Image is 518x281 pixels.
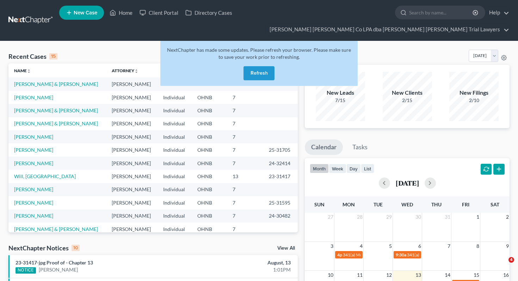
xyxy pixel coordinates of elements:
span: Sat [491,201,499,207]
a: [PERSON_NAME] [14,200,53,206]
a: [PERSON_NAME] [14,213,53,219]
td: OHNB [192,196,227,209]
span: 27 [327,213,334,221]
a: Nameunfold_more [14,68,31,73]
td: [PERSON_NAME] [106,170,158,183]
a: [PERSON_NAME] & [PERSON_NAME] [14,120,98,126]
span: Thu [431,201,442,207]
td: [PERSON_NAME] [106,117,158,130]
td: [PERSON_NAME] [106,196,158,209]
td: Individual [158,196,191,209]
span: 13 [415,271,422,279]
td: 25-31595 [263,196,298,209]
span: Fri [462,201,469,207]
a: [PERSON_NAME] [39,266,78,273]
td: 13 [227,170,263,183]
button: week [329,164,346,173]
div: 1:01PM [204,266,291,273]
td: [PERSON_NAME] [106,77,158,90]
td: 7 [227,104,263,117]
a: [PERSON_NAME] [14,134,53,140]
a: [PERSON_NAME] [14,94,53,100]
span: 6 [418,242,422,250]
td: OHNB [192,170,227,183]
span: 31 [444,213,451,221]
td: Individual [158,170,191,183]
h2: [DATE] [396,179,419,187]
td: OHNB [192,210,227,223]
span: 5 [388,242,393,250]
a: [PERSON_NAME] [14,147,53,153]
span: 3 [330,242,334,250]
td: [PERSON_NAME] [106,210,158,223]
span: 4 [508,257,514,263]
td: OHNB [192,223,227,236]
td: OHNB [192,104,227,117]
span: 7 [447,242,451,250]
td: 7 [227,157,263,170]
button: month [310,164,329,173]
div: 15 [49,53,57,60]
span: 2 [505,213,510,221]
div: 10 [72,245,80,251]
a: [PERSON_NAME] & [PERSON_NAME] [14,226,98,232]
a: [PERSON_NAME] [14,186,53,192]
a: View All [277,246,295,251]
input: Search by name... [409,6,474,19]
td: OHNB [192,157,227,170]
a: [PERSON_NAME] & [PERSON_NAME] [14,107,98,113]
td: 7 [227,210,263,223]
td: OHNB [192,130,227,143]
span: Tue [374,201,383,207]
span: 11 [356,271,363,279]
div: New Clients [383,89,432,97]
span: 8 [476,242,480,250]
span: Mon [343,201,355,207]
td: Individual [158,77,191,90]
div: New Filings [449,89,499,97]
td: OHNB [192,183,227,196]
a: Client Portal [136,6,182,19]
span: 16 [502,271,510,279]
a: [PERSON_NAME] [PERSON_NAME] Co LPA dba [PERSON_NAME] [PERSON_NAME] Trial Lawyers [266,23,509,36]
a: Attorneyunfold_more [112,68,138,73]
td: [PERSON_NAME] [106,104,158,117]
td: 7 [227,130,263,143]
td: [PERSON_NAME] [106,143,158,156]
button: list [361,164,374,173]
a: Will, [GEOGRAPHIC_DATA] [14,173,76,179]
td: OHNB [192,91,227,104]
a: [PERSON_NAME] [14,160,53,166]
td: 7 [227,117,263,130]
span: 28 [356,213,363,221]
span: 4 [359,242,363,250]
td: 7 [227,91,263,104]
div: Recent Cases [8,52,57,61]
td: Individual [158,157,191,170]
td: [PERSON_NAME] [106,183,158,196]
td: Individual [158,183,191,196]
span: 4p [337,252,342,257]
td: Individual [158,91,191,104]
span: 30 [415,213,422,221]
span: Wed [401,201,413,207]
td: [PERSON_NAME] [106,91,158,104]
span: 341(a) Meeting of Creditors for [PERSON_NAME] [407,252,498,257]
td: [PERSON_NAME] [106,223,158,236]
div: 7/15 [316,97,365,104]
a: Tasks [346,139,374,155]
span: 9:30a [396,252,406,257]
td: 7 [227,183,263,196]
button: day [346,164,361,173]
span: 1 [476,213,480,221]
a: Directory Cases [182,6,236,19]
td: [PERSON_NAME] [106,157,158,170]
div: August, 13 [204,259,291,266]
span: 14 [444,271,451,279]
td: 25-31705 [263,143,298,156]
td: OHNB [192,117,227,130]
td: 7 [227,143,263,156]
div: 2/15 [383,97,432,104]
div: NOTICE [16,267,36,274]
td: Individual [158,210,191,223]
